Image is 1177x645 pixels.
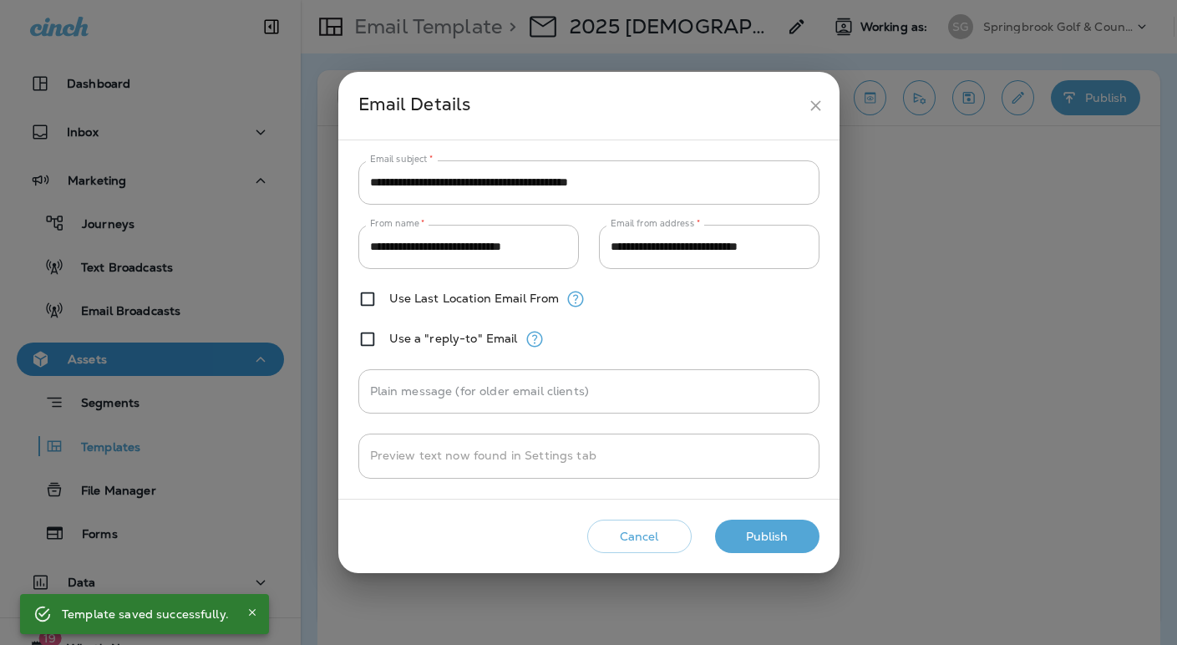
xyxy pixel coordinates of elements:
[389,292,560,305] label: Use Last Location Email From
[389,332,518,345] label: Use a "reply-to" Email
[370,217,425,230] label: From name
[62,599,229,629] div: Template saved successfully.
[370,153,434,165] label: Email subject
[587,520,692,554] button: Cancel
[358,90,800,121] div: Email Details
[800,90,831,121] button: close
[715,520,819,554] button: Publish
[611,217,700,230] label: Email from address
[242,602,262,622] button: Close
